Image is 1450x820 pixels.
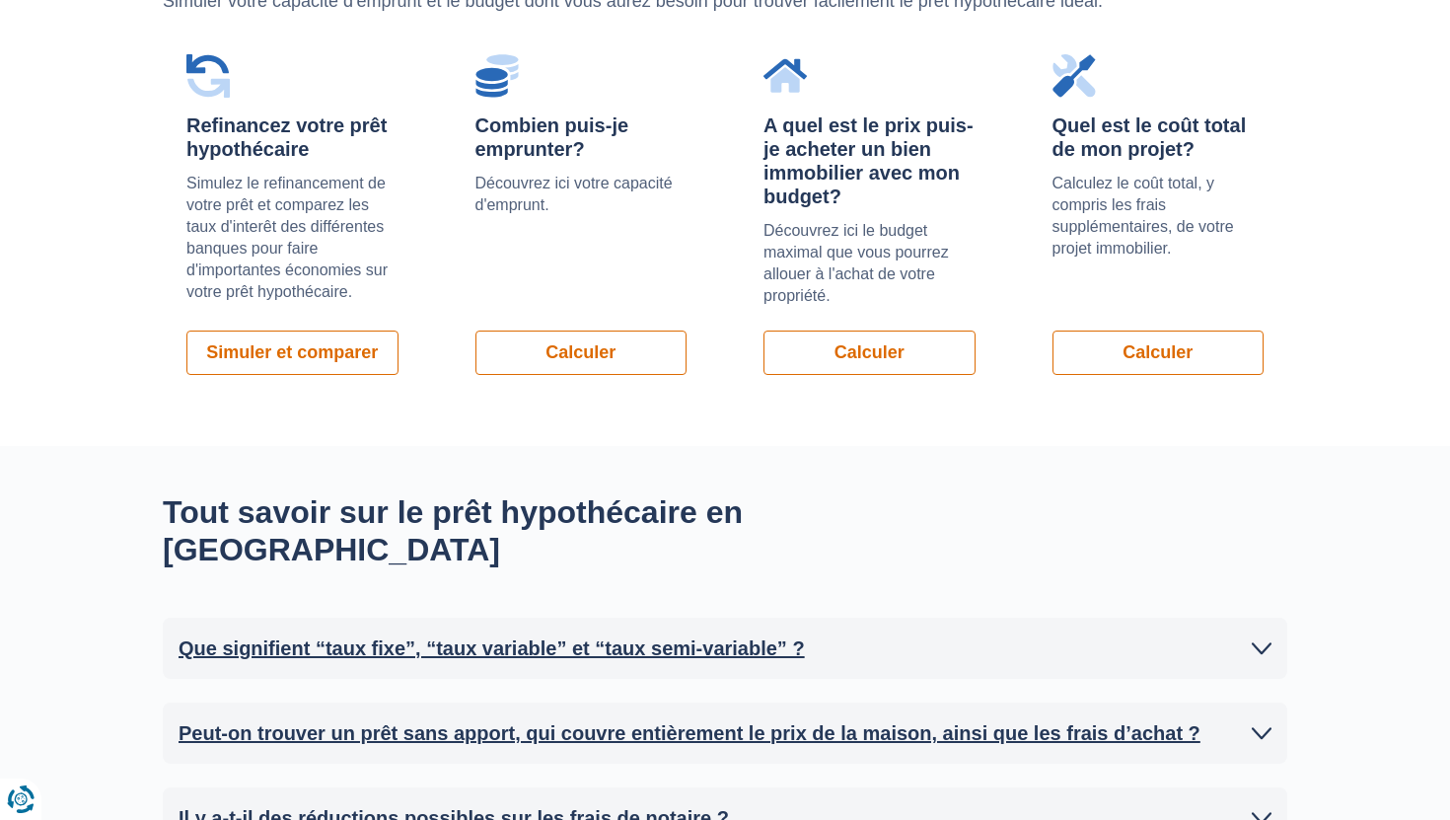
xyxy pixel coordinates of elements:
[1052,173,1265,260] p: Calculez le coût total, y compris les frais supplémentaires, de votre projet immobilier.
[186,173,399,303] p: Simulez le refinancement de votre prêt et comparez les taux d'interêt des différentes banques pou...
[475,54,519,98] img: Combien puis-je emprunter?
[475,113,688,161] div: Combien puis-je emprunter?
[163,493,903,569] h2: Tout savoir sur le prêt hypothécaire en [GEOGRAPHIC_DATA]
[186,331,399,375] a: Simuler et comparer
[179,718,1200,748] h2: Peut-on trouver un prêt sans apport, qui couvre entièrement le prix de la maison, ainsi que les f...
[763,220,976,307] p: Découvrez ici le budget maximal que vous pourrez allouer à l'achat de votre propriété.
[179,634,805,663] h2: Que signifient “taux fixe”, “taux variable” et “taux semi-variable” ?
[1052,54,1096,98] img: Quel est le coût total de mon projet?
[763,331,976,375] a: Calculer
[763,54,807,98] img: A quel est le prix puis-je acheter un bien immobilier avec mon budget?
[1052,331,1265,375] a: Calculer
[179,718,1271,748] a: Peut-on trouver un prêt sans apport, qui couvre entièrement le prix de la maison, ainsi que les f...
[186,54,230,98] img: Refinancez votre prêt hypothécaire
[179,634,1271,663] a: Que signifient “taux fixe”, “taux variable” et “taux semi-variable” ?
[186,113,399,161] div: Refinancez votre prêt hypothécaire
[763,113,976,208] div: A quel est le prix puis-je acheter un bien immobilier avec mon budget?
[475,331,688,375] a: Calculer
[1052,113,1265,161] div: Quel est le coût total de mon projet?
[475,173,688,216] p: Découvrez ici votre capacité d'emprunt.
